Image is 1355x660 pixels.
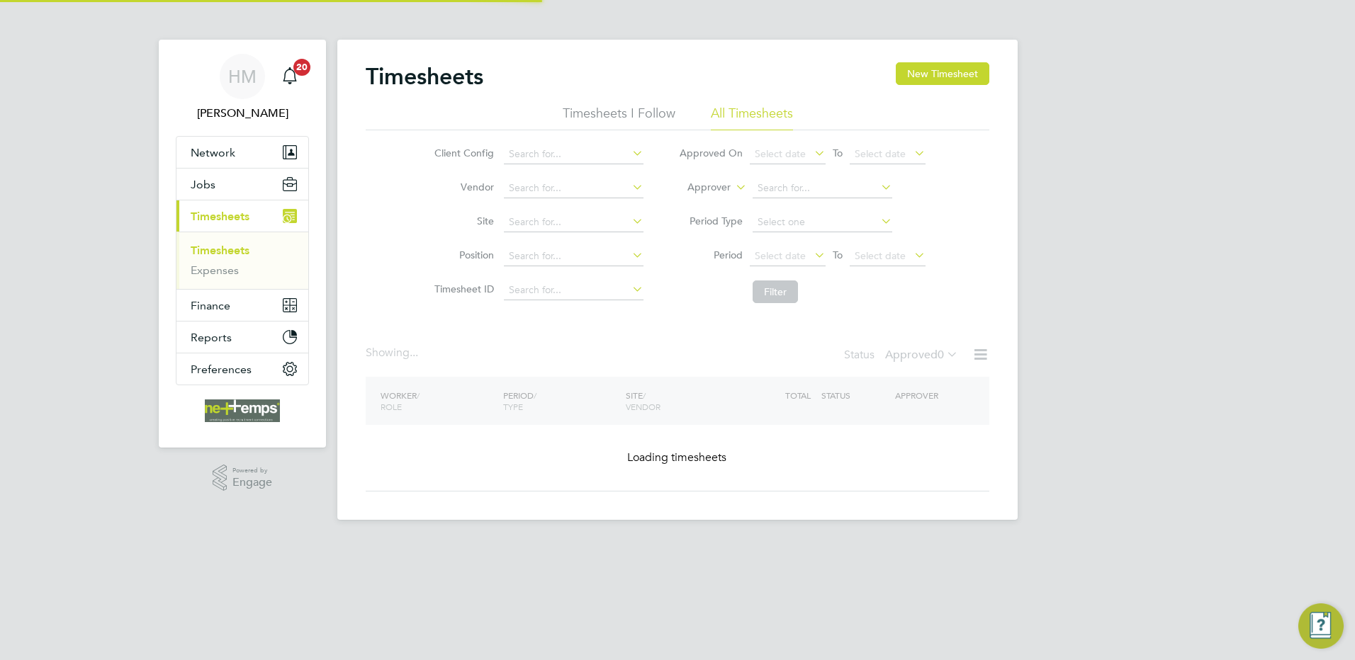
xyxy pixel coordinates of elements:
[191,244,249,257] a: Timesheets
[504,178,643,198] input: Search for...
[232,477,272,489] span: Engage
[855,147,906,160] span: Select date
[176,322,308,353] button: Reports
[232,465,272,477] span: Powered by
[191,210,249,223] span: Timesheets
[176,105,309,122] span: Holly McCarroll
[753,280,798,303] button: Filter
[504,246,643,266] input: Search for...
[430,249,494,261] label: Position
[430,147,494,159] label: Client Config
[191,299,230,312] span: Finance
[191,146,235,159] span: Network
[191,331,232,344] span: Reports
[430,283,494,295] label: Timesheet ID
[896,62,989,85] button: New Timesheet
[855,249,906,262] span: Select date
[828,246,847,264] span: To
[430,215,494,227] label: Site
[276,54,304,99] a: 20
[755,147,806,160] span: Select date
[828,144,847,162] span: To
[176,169,308,200] button: Jobs
[176,200,308,232] button: Timesheets
[176,137,308,168] button: Network
[504,212,643,232] input: Search for...
[753,212,892,232] input: Select one
[667,181,731,195] label: Approver
[213,465,273,491] a: Powered byEngage
[191,263,239,277] a: Expenses
[176,399,309,422] a: Go to home page
[159,40,326,448] nav: Main navigation
[563,105,675,130] li: Timesheets I Follow
[366,62,483,91] h2: Timesheets
[679,249,743,261] label: Period
[755,249,806,262] span: Select date
[885,348,958,362] label: Approved
[679,215,743,227] label: Period Type
[430,181,494,193] label: Vendor
[1298,603,1344,649] button: Engage Resource Center
[844,346,961,365] div: Status
[679,147,743,159] label: Approved On
[293,59,310,76] span: 20
[711,105,793,130] li: All Timesheets
[176,290,308,321] button: Finance
[191,363,252,376] span: Preferences
[410,346,418,360] span: ...
[504,280,643,300] input: Search for...
[938,348,944,362] span: 0
[228,67,257,86] span: HM
[176,54,309,122] a: HM[PERSON_NAME]
[176,232,308,289] div: Timesheets
[366,346,421,360] div: Showing
[205,399,280,422] img: net-temps-logo-retina.png
[753,178,892,198] input: Search for...
[504,144,643,164] input: Search for...
[191,178,215,191] span: Jobs
[176,353,308,385] button: Preferences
